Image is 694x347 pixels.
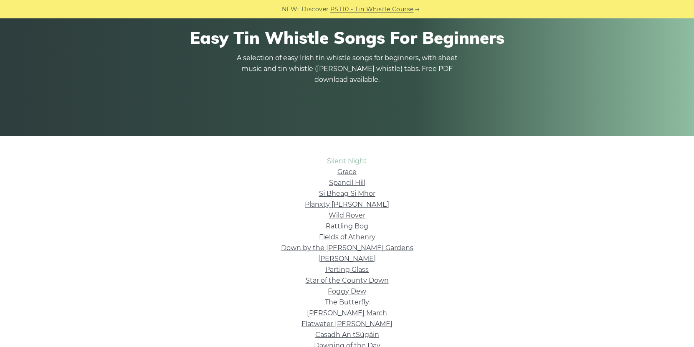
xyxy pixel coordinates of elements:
[307,309,387,317] a: [PERSON_NAME] March
[282,5,299,14] span: NEW:
[325,266,369,274] a: Parting Glass
[337,168,357,176] a: Grace
[325,298,369,306] a: The Butterfly
[329,211,365,219] a: Wild Rover
[330,5,414,14] a: PST10 - Tin Whistle Course
[281,244,413,252] a: Down by the [PERSON_NAME] Gardens
[315,331,379,339] a: Casadh An tSúgáin
[319,233,375,241] a: Fields of Athenry
[327,157,367,165] a: Silent Night
[328,287,366,295] a: Foggy Dew
[319,190,375,198] a: Si­ Bheag Si­ Mhor
[305,200,389,208] a: Planxty [PERSON_NAME]
[329,179,365,187] a: Spancil Hill
[234,53,460,85] p: A selection of easy Irish tin whistle songs for beginners, with sheet music and tin whistle ([PER...
[111,28,583,48] h1: Easy Tin Whistle Songs For Beginners
[301,5,329,14] span: Discover
[326,222,368,230] a: Rattling Bog
[318,255,376,263] a: [PERSON_NAME]
[306,276,389,284] a: Star of the County Down
[301,320,393,328] a: Flatwater [PERSON_NAME]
